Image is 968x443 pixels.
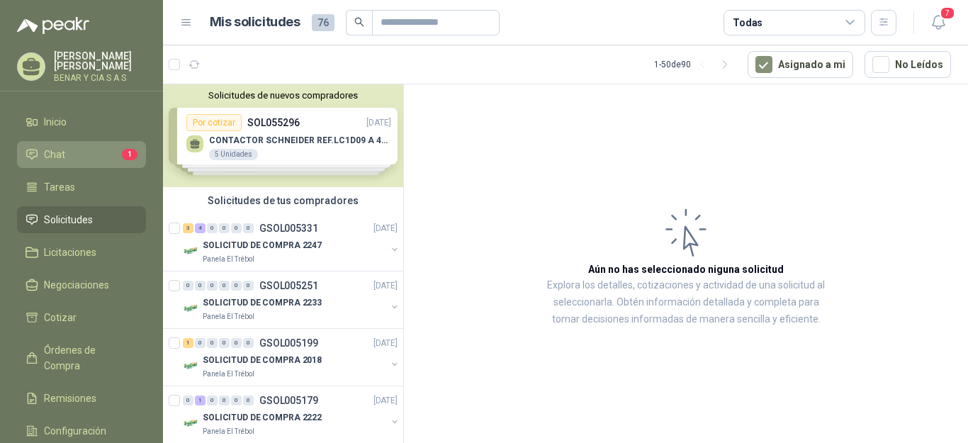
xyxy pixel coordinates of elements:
[183,392,400,437] a: 0 1 0 0 0 0 GSOL005179[DATE] Company LogoSOLICITUD DE COMPRA 2222Panela El Trébol
[203,311,254,323] p: Panela El Trébol
[163,84,403,187] div: Solicitudes de nuevos compradoresPor cotizarSOL055296[DATE] CONTACTOR SCHNEIDER REF.LC1D09 A 440V...
[44,147,65,162] span: Chat
[44,277,109,293] span: Negociaciones
[195,396,206,405] div: 1
[207,396,218,405] div: 0
[259,396,318,405] p: GSOL005179
[44,423,106,439] span: Configuración
[231,281,242,291] div: 0
[17,141,146,168] a: Chat1
[44,212,93,228] span: Solicitudes
[163,187,403,214] div: Solicitudes de tus compradores
[54,51,146,71] p: [PERSON_NAME] [PERSON_NAME]
[373,222,398,235] p: [DATE]
[17,174,146,201] a: Tareas
[219,396,230,405] div: 0
[373,394,398,408] p: [DATE]
[373,337,398,350] p: [DATE]
[940,6,955,20] span: 7
[44,342,133,374] span: Órdenes de Compra
[44,114,67,130] span: Inicio
[243,281,254,291] div: 0
[17,206,146,233] a: Solicitudes
[243,223,254,233] div: 0
[44,310,77,325] span: Cotizar
[219,223,230,233] div: 0
[183,338,193,348] div: 1
[122,149,137,160] span: 1
[219,338,230,348] div: 0
[243,396,254,405] div: 0
[183,396,193,405] div: 0
[203,369,254,380] p: Panela El Trébol
[203,239,322,252] p: SOLICITUD DE COMPRA 2247
[207,223,218,233] div: 0
[733,15,762,30] div: Todas
[865,51,951,78] button: No Leídos
[54,74,146,82] p: BENAR Y CIA S A S
[654,53,736,76] div: 1 - 50 de 90
[203,254,254,265] p: Panela El Trébol
[17,304,146,331] a: Cotizar
[748,51,853,78] button: Asignado a mi
[44,245,96,260] span: Licitaciones
[44,391,96,406] span: Remisiones
[203,411,322,425] p: SOLICITUD DE COMPRA 2222
[17,17,89,34] img: Logo peakr
[219,281,230,291] div: 0
[203,354,322,367] p: SOLICITUD DE COMPRA 2018
[17,337,146,379] a: Órdenes de Compra
[259,223,318,233] p: GSOL005331
[203,296,322,310] p: SOLICITUD DE COMPRA 2233
[312,14,334,31] span: 76
[546,277,826,328] p: Explora los detalles, cotizaciones y actividad de una solicitud al seleccionarla. Obtén informaci...
[207,281,218,291] div: 0
[17,385,146,412] a: Remisiones
[183,277,400,323] a: 0 0 0 0 0 0 GSOL005251[DATE] Company LogoSOLICITUD DE COMPRA 2233Panela El Trébol
[354,17,364,27] span: search
[183,300,200,317] img: Company Logo
[195,281,206,291] div: 0
[183,220,400,265] a: 3 4 0 0 0 0 GSOL005331[DATE] Company LogoSOLICITUD DE COMPRA 2247Panela El Trébol
[925,10,951,35] button: 7
[243,338,254,348] div: 0
[183,281,193,291] div: 0
[195,338,206,348] div: 0
[259,338,318,348] p: GSOL005199
[231,223,242,233] div: 0
[44,179,75,195] span: Tareas
[210,12,300,33] h1: Mis solicitudes
[259,281,318,291] p: GSOL005251
[183,335,400,380] a: 1 0 0 0 0 0 GSOL005199[DATE] Company LogoSOLICITUD DE COMPRA 2018Panela El Trébol
[17,108,146,135] a: Inicio
[183,223,193,233] div: 3
[169,90,398,101] button: Solicitudes de nuevos compradores
[183,357,200,374] img: Company Logo
[195,223,206,233] div: 4
[231,338,242,348] div: 0
[183,415,200,432] img: Company Logo
[231,396,242,405] div: 0
[17,239,146,266] a: Licitaciones
[588,262,784,277] h3: Aún no has seleccionado niguna solicitud
[207,338,218,348] div: 0
[183,242,200,259] img: Company Logo
[373,279,398,293] p: [DATE]
[203,426,254,437] p: Panela El Trébol
[17,271,146,298] a: Negociaciones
